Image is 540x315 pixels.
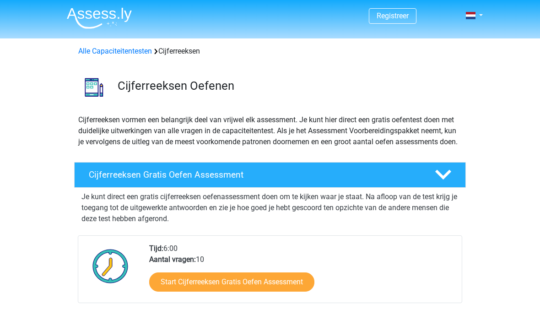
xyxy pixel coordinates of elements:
div: 6:00 10 [142,243,461,303]
a: Cijferreeksen Gratis Oefen Assessment [70,162,470,188]
a: Start Cijferreeksen Gratis Oefen Assessment [149,272,314,292]
p: Cijferreeksen vormen een belangrijk deel van vrijwel elk assessment. Je kunt hier direct een grat... [78,114,462,147]
a: Alle Capaciteitentesten [78,47,152,55]
p: Je kunt direct een gratis cijferreeksen oefenassessment doen om te kijken waar je staat. Na afloo... [81,191,459,224]
div: Cijferreeksen [75,46,465,57]
img: Assessly [67,7,132,29]
h4: Cijferreeksen Gratis Oefen Assessment [89,169,420,180]
b: Aantal vragen: [149,255,196,264]
a: Registreer [377,11,409,20]
b: Tijd: [149,244,163,253]
img: cijferreeksen [75,68,113,107]
h3: Cijferreeksen Oefenen [118,79,459,93]
img: Klok [87,243,134,289]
